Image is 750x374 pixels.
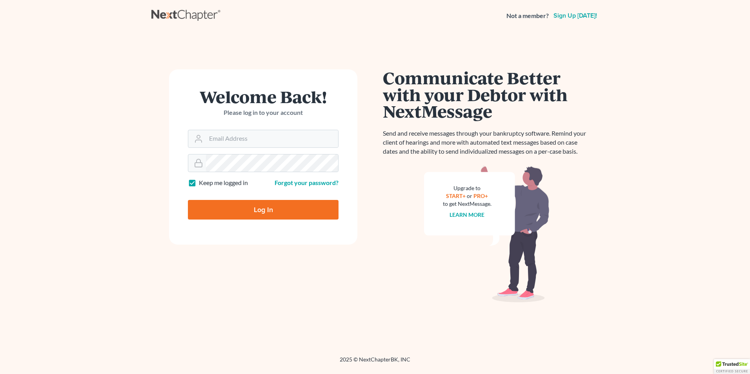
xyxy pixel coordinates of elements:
[474,192,488,199] a: PRO+
[450,211,485,218] a: Learn more
[188,88,339,105] h1: Welcome Back!
[714,359,750,374] div: TrustedSite Certified
[383,129,591,156] p: Send and receive messages through your bankruptcy software. Remind your client of hearings and mo...
[552,13,599,19] a: Sign up [DATE]!
[506,11,549,20] strong: Not a member?
[275,179,339,186] a: Forgot your password?
[467,192,473,199] span: or
[443,184,492,192] div: Upgrade to
[188,200,339,220] input: Log In
[443,200,492,208] div: to get NextMessage.
[188,108,339,117] p: Please log in to your account
[199,178,248,187] label: Keep me logged in
[424,165,550,303] img: nextmessage_bg-59042aed3d76b12b5cd301f8e5b87938c9018125f34e5fa2b7a6b67550977c72.svg
[151,356,599,370] div: 2025 © NextChapterBK, INC
[383,69,591,120] h1: Communicate Better with your Debtor with NextMessage
[446,192,466,199] a: START+
[206,130,338,147] input: Email Address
